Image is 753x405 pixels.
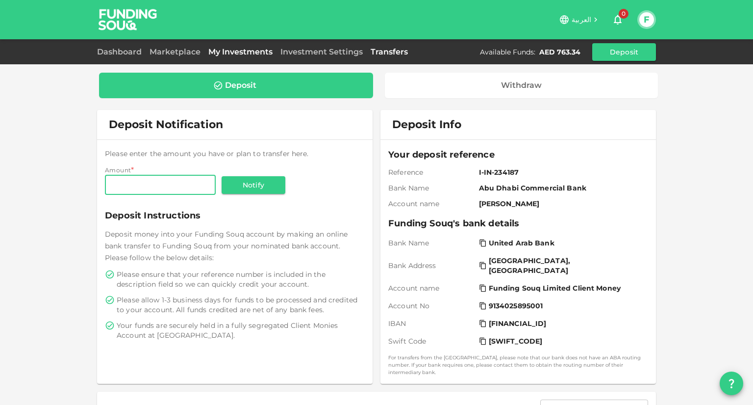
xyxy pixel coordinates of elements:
[479,199,644,209] span: [PERSON_NAME]
[489,301,543,311] span: 9134025895001
[489,283,621,293] span: Funding Souq Limited Client Money
[385,73,658,98] a: Withdraw
[105,209,365,222] span: Deposit Instructions
[225,81,256,90] div: Deposit
[388,238,475,248] span: Bank Name
[388,283,475,293] span: Account name
[388,261,475,270] span: Bank Address
[572,15,591,24] span: العربية
[204,47,276,56] a: My Investments
[639,12,654,27] button: F
[388,167,475,177] span: Reference
[388,319,475,328] span: IBAN
[489,256,642,275] span: [GEOGRAPHIC_DATA], [GEOGRAPHIC_DATA]
[479,183,644,193] span: Abu Dhabi Commercial Bank
[608,10,627,29] button: 0
[489,336,543,346] span: [SWIFT_CODE]
[489,238,554,248] span: United Arab Bank
[501,81,542,90] div: Withdraw
[479,167,644,177] span: I-IN-234187
[619,9,628,19] span: 0
[99,73,373,98] a: Deposit
[117,295,363,315] span: Please allow 1-3 business days for funds to be processed and credited to your account. All funds ...
[388,336,475,346] span: Swift Code
[720,372,743,395] button: question
[105,230,348,262] span: Deposit money into your Funding Souq account by making an online bank transfer to Funding Souq fr...
[592,43,656,61] button: Deposit
[392,118,461,132] span: Deposit Info
[105,166,131,174] span: Amount
[105,149,309,158] span: Please enter the amount you have or plan to transfer here.
[146,47,204,56] a: Marketplace
[539,47,580,57] div: AED 763.34
[388,148,648,162] span: Your deposit reference
[480,47,535,57] div: Available Funds :
[388,199,475,209] span: Account name
[105,175,216,195] input: amount
[388,183,475,193] span: Bank Name
[367,47,412,56] a: Transfers
[117,321,363,340] span: Your funds are securely held in a fully segregated Client Monies Account at [GEOGRAPHIC_DATA].
[388,216,648,230] span: Funding Souq's bank details
[109,118,223,131] span: Deposit Notification
[388,354,648,376] small: For transfers from the [GEOGRAPHIC_DATA], please note that our bank does not have an ABA routing ...
[489,319,547,328] span: [FINANCIAL_ID]
[222,176,285,194] button: Notify
[97,47,146,56] a: Dashboard
[117,270,363,289] span: Please ensure that your reference number is included in the description field so we can quickly c...
[388,301,475,311] span: Account No
[276,47,367,56] a: Investment Settings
